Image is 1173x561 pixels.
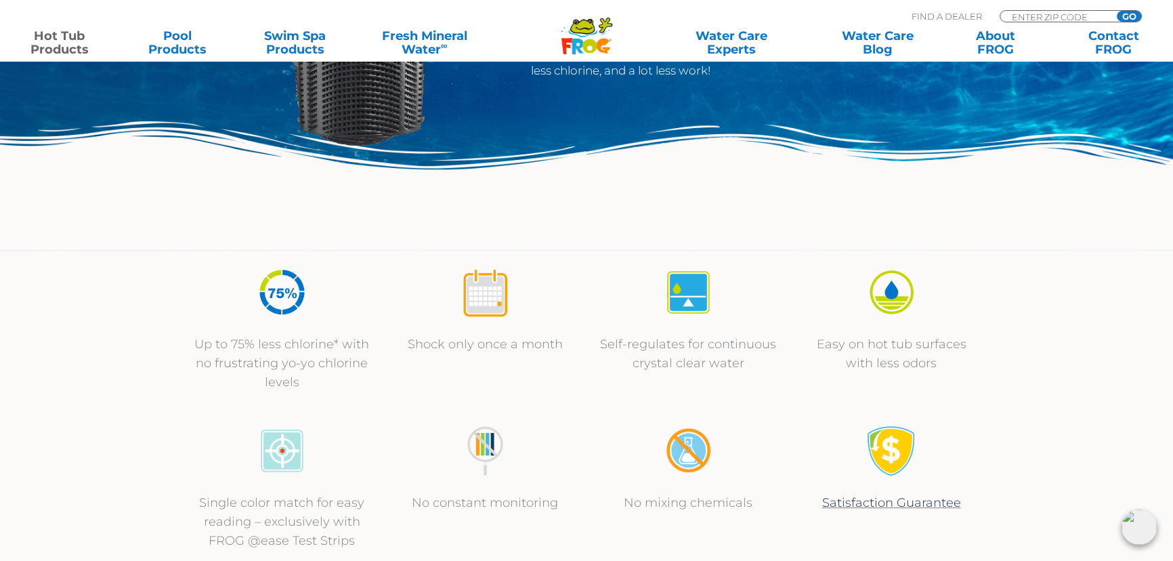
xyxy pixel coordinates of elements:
[194,335,370,392] p: Up to 75% less chlorine* with no frustrating yo-yo chlorine levels
[1010,11,1102,22] input: Zip Code Form
[397,493,573,512] p: No constant monitoring
[1068,29,1159,56] a: ContactFROG
[912,10,982,22] p: Find A Dealer
[600,335,776,373] p: Self-regulates for continuous crystal clear water
[663,425,714,476] img: no-mixing1
[803,335,979,373] p: Easy on hot tub surfaces with less odors
[950,29,1042,56] a: AboutFROG
[460,425,511,476] img: no-constant-monitoring1
[14,29,105,56] a: Hot TubProducts
[367,29,482,56] a: Fresh MineralWater∞
[657,29,806,56] a: Water CareExperts
[131,29,223,56] a: PoolProducts
[832,29,924,56] a: Water CareBlog
[866,425,917,476] img: Satisfaction Guarantee Icon
[822,495,961,510] a: Satisfaction Guarantee
[1117,11,1141,22] input: GO
[257,267,307,318] img: icon-atease-75percent-less
[460,267,511,318] img: icon-atease-shock-once
[663,267,714,318] img: icon-atease-self-regulates
[1122,510,1157,545] img: openIcon
[441,40,448,51] sup: ∞
[866,267,917,318] img: icon-atease-easy-on
[249,29,341,56] a: Swim SpaProducts
[397,335,573,354] p: Shock only once a month
[600,493,776,512] p: No mixing chemicals
[194,493,370,550] p: Single color match for easy reading – exclusively with FROG @ease Test Strips
[257,425,307,476] img: icon-atease-color-match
